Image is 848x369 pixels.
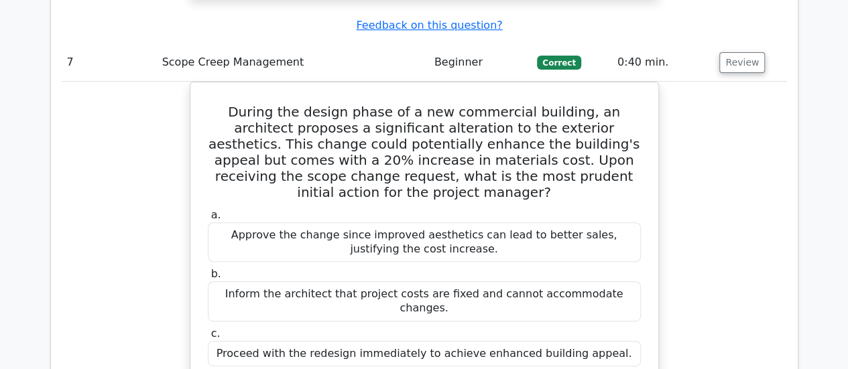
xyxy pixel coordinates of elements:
[612,44,714,82] td: 0:40 min.
[537,56,581,69] span: Correct
[429,44,532,82] td: Beginner
[211,267,221,280] span: b.
[719,52,765,73] button: Review
[211,208,221,221] span: a.
[157,44,429,82] td: Scope Creep Management
[208,222,641,263] div: Approve the change since improved aesthetics can lead to better sales, justifying the cost increase.
[211,327,221,340] span: c.
[356,19,502,31] a: Feedback on this question?
[208,341,641,367] div: Proceed with the redesign immediately to achieve enhanced building appeal.
[208,281,641,321] div: Inform the architect that project costs are fixed and cannot accommodate changes.
[206,104,642,200] h5: During the design phase of a new commercial building, an architect proposes a significant alterat...
[62,44,157,82] td: 7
